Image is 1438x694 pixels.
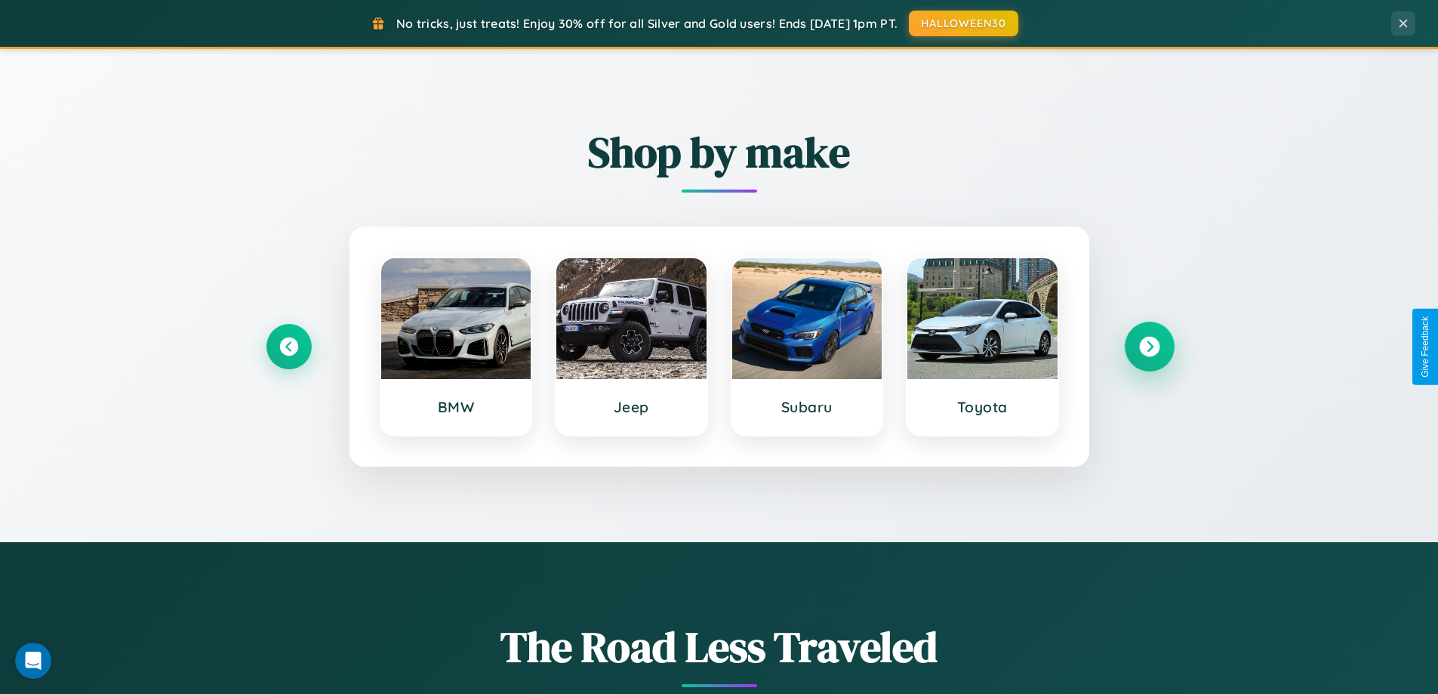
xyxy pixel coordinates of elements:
h3: Subaru [747,398,867,416]
h3: BMW [396,398,516,416]
h3: Toyota [922,398,1042,416]
div: Give Feedback [1420,316,1430,378]
h1: The Road Less Traveled [266,618,1172,676]
span: No tricks, just treats! Enjoy 30% off for all Silver and Gold users! Ends [DATE] 1pm PT. [396,16,898,31]
button: HALLOWEEN30 [909,11,1018,36]
iframe: Intercom live chat [15,643,51,679]
h2: Shop by make [266,123,1172,181]
h3: Jeep [571,398,691,416]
